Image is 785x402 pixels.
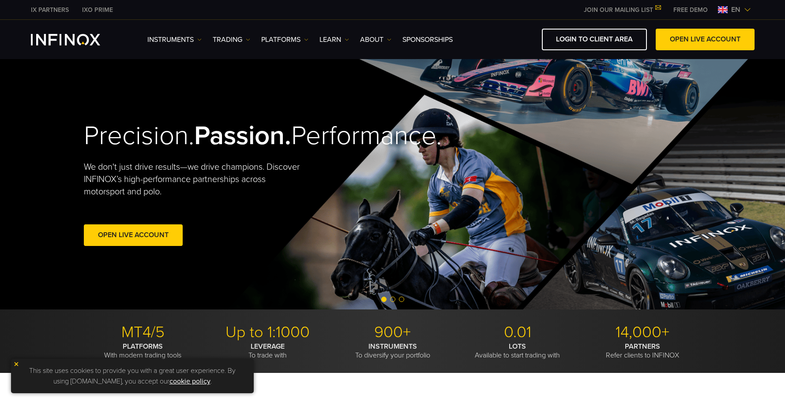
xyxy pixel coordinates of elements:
a: ABOUT [360,34,391,45]
strong: INSTRUMENTS [368,342,417,351]
p: We don't just drive results—we drive champions. Discover INFINOX’s high-performance partnerships ... [84,161,306,198]
a: Instruments [147,34,202,45]
a: cookie policy [169,377,210,386]
p: 900+ [334,323,452,342]
a: PLATFORMS [261,34,308,45]
a: INFINOX Logo [31,34,121,45]
a: LOGIN TO CLIENT AREA [542,29,647,50]
p: With modern trading tools [84,342,202,360]
p: Available to start trading with [458,342,577,360]
span: Go to slide 2 [390,297,395,302]
span: Go to slide 3 [399,297,404,302]
a: INFINOX [24,5,75,15]
a: INFINOX MENU [667,5,714,15]
strong: PLATFORMS [123,342,163,351]
strong: PARTNERS [625,342,660,351]
span: en [728,4,744,15]
a: Learn [319,34,349,45]
p: Up to 1:1000 [209,323,327,342]
img: yellow close icon [13,361,19,367]
strong: LOTS [509,342,526,351]
p: To trade with [209,342,327,360]
strong: LEVERAGE [251,342,285,351]
a: INFINOX [75,5,120,15]
a: OPEN LIVE ACCOUNT [656,29,755,50]
a: Open Live Account [84,224,183,246]
p: MT4/5 [84,323,202,342]
a: SPONSORSHIPS [402,34,453,45]
h2: Precision. Performance. [84,120,362,152]
span: Go to slide 1 [381,297,387,302]
p: Refer clients to INFINOX [583,342,702,360]
p: 14,000+ [583,323,702,342]
p: This site uses cookies to provide you with a great user experience. By using [DOMAIN_NAME], you a... [15,363,249,389]
a: JOIN OUR MAILING LIST [577,6,667,14]
strong: Passion. [194,120,291,152]
a: TRADING [213,34,250,45]
p: 0.01 [458,323,577,342]
p: To diversify your portfolio [334,342,452,360]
